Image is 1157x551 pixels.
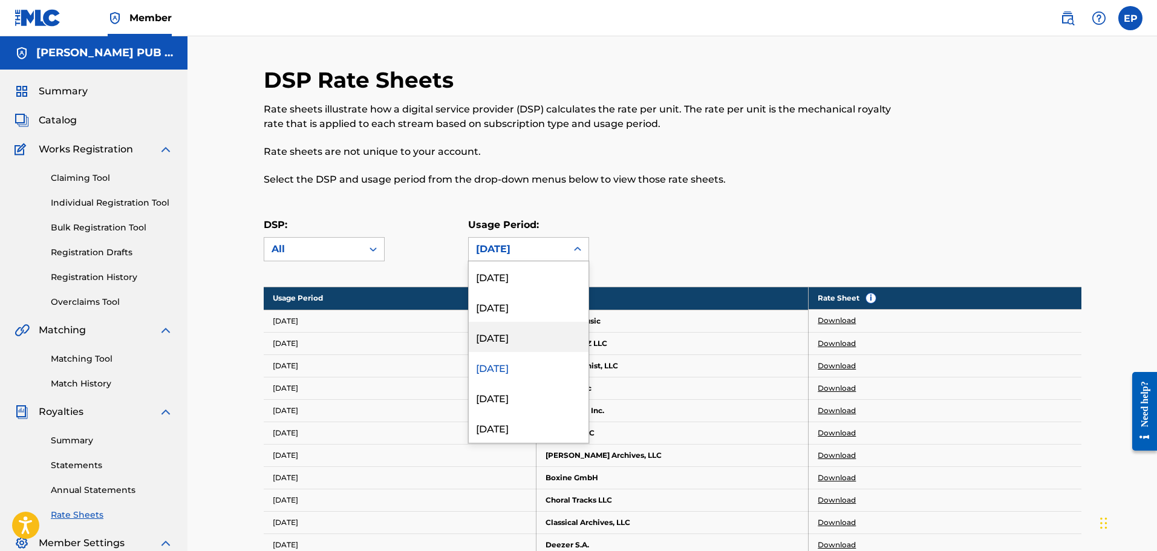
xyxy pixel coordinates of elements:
[158,323,173,337] img: expand
[158,405,173,419] img: expand
[866,293,876,303] span: i
[1087,6,1111,30] div: Help
[536,511,809,533] td: Classical Archives, LLC
[536,377,809,399] td: Apple Music
[264,354,536,377] td: [DATE]
[264,67,460,94] h2: DSP Rate Sheets
[264,287,536,310] th: Usage Period
[264,172,893,187] p: Select the DSP and usage period from the drop-down menus below to view those rate sheets.
[51,296,173,308] a: Overclaims Tool
[39,84,88,99] span: Summary
[469,412,588,443] div: [DATE]
[51,459,173,472] a: Statements
[536,466,809,489] td: Boxine GmbH
[476,242,559,256] div: [DATE]
[264,511,536,533] td: [DATE]
[1123,362,1157,460] iframe: Resource Center
[264,444,536,466] td: [DATE]
[15,84,29,99] img: Summary
[39,323,86,337] span: Matching
[36,46,173,60] h5: EVAN PARNESS PUB DESIGNEE
[129,11,172,25] span: Member
[818,338,856,349] a: Download
[264,145,893,159] p: Rate sheets are not unique to your account.
[536,422,809,444] td: Beatport LLC
[39,142,133,157] span: Works Registration
[469,292,588,322] div: [DATE]
[15,46,29,60] img: Accounts
[264,332,536,354] td: [DATE]
[469,261,588,292] div: [DATE]
[818,360,856,371] a: Download
[1060,11,1075,25] img: search
[39,405,83,419] span: Royalties
[264,377,536,399] td: [DATE]
[1100,505,1107,541] div: Drag
[15,113,77,128] a: CatalogCatalog
[158,536,173,550] img: expand
[39,536,125,550] span: Member Settings
[809,287,1081,310] th: Rate Sheet
[108,11,122,25] img: Top Rightsholder
[51,221,173,234] a: Bulk Registration Tool
[264,422,536,444] td: [DATE]
[536,310,809,332] td: Amazon Music
[51,246,173,259] a: Registration Drafts
[536,399,809,422] td: Audiomack Inc.
[51,377,173,390] a: Match History
[264,310,536,332] td: [DATE]
[469,322,588,352] div: [DATE]
[818,428,856,439] a: Download
[1055,6,1080,30] a: Public Search
[51,271,173,284] a: Registration History
[51,172,173,184] a: Claiming Tool
[818,405,856,416] a: Download
[818,450,856,461] a: Download
[264,399,536,422] td: [DATE]
[536,354,809,377] td: Appcompanist, LLC
[264,219,287,230] label: DSP:
[536,489,809,511] td: Choral Tracks LLC
[818,495,856,506] a: Download
[15,113,29,128] img: Catalog
[818,315,856,326] a: Download
[15,536,29,550] img: Member Settings
[51,434,173,447] a: Summary
[15,405,29,419] img: Royalties
[1118,6,1142,30] div: User Menu
[158,142,173,157] img: expand
[51,353,173,365] a: Matching Tool
[39,113,77,128] span: Catalog
[468,219,539,230] label: Usage Period:
[469,352,588,382] div: [DATE]
[15,142,30,157] img: Works Registration
[15,323,30,337] img: Matching
[264,102,893,131] p: Rate sheets illustrate how a digital service provider (DSP) calculates the rate per unit. The rat...
[1097,493,1157,551] iframe: Chat Widget
[818,540,856,550] a: Download
[469,382,588,412] div: [DATE]
[264,466,536,489] td: [DATE]
[272,242,355,256] div: All
[264,489,536,511] td: [DATE]
[818,383,856,394] a: Download
[536,332,809,354] td: Anghami FZ LLC
[51,484,173,497] a: Annual Statements
[15,9,61,27] img: MLC Logo
[1092,11,1106,25] img: help
[51,509,173,521] a: Rate Sheets
[51,197,173,209] a: Individual Registration Tool
[536,287,809,310] th: DSP
[536,444,809,466] td: [PERSON_NAME] Archives, LLC
[818,472,856,483] a: Download
[15,84,88,99] a: SummarySummary
[818,517,856,528] a: Download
